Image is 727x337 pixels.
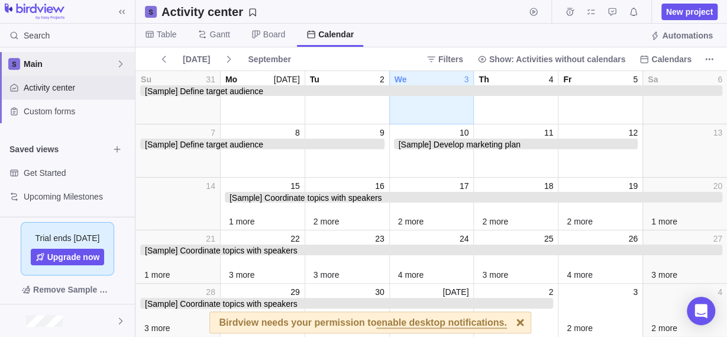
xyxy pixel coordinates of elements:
span: 6 [718,73,722,85]
span: [Sample] Coordinate topics with speakers [140,298,553,309]
span: Board [263,28,285,40]
div: day_task_12 [135,298,558,309]
span: 31 [206,73,215,85]
span: 11 [544,127,554,139]
span: 23 [375,233,384,245]
span: New project [666,6,713,18]
span: 9 [380,127,384,139]
div: day_31 [135,71,220,124]
div: day_15 [220,178,305,231]
span: Table [157,28,176,40]
div: day_task_1 [135,139,389,149]
div: day_24 [389,230,474,284]
span: More actions [701,51,718,68]
span: 3 more [225,270,259,280]
span: 27 [713,233,722,245]
span: 3 more [479,270,512,280]
span: 2 more [648,323,681,333]
span: [Sample] Develop marketing plan [394,139,638,149]
div: day_2 [473,284,558,337]
span: Search [24,30,50,41]
div: day_28 [135,284,220,337]
span: [Sample] Coordinate topics with speakers [140,245,722,255]
span: 13 [713,127,722,139]
span: Activity center [24,82,130,94]
span: Show: Activities without calendars [473,51,631,68]
span: 2 [548,286,553,298]
span: 1 more [141,270,174,280]
span: Calendars [635,51,696,68]
span: Get Started [24,167,130,179]
span: Calendars [651,53,692,65]
span: Saved views [9,143,109,155]
div: day_task_12 [135,245,727,255]
span: [Sample] Coordinate topics with speakers [225,192,722,203]
div: day_29 [220,284,305,337]
span: Sa [648,73,658,85]
span: Save your current layout and filters as a View [157,4,262,20]
span: Fr [563,73,571,85]
div: day_7 [135,124,220,178]
span: Mo [225,73,237,85]
span: Su [141,73,151,85]
span: Approval requests [604,4,621,20]
span: New project [661,4,718,20]
span: My assignments [583,4,599,20]
span: 3 [633,286,638,298]
span: 4 [548,73,553,85]
div: day_26 [558,230,642,284]
span: 2 more [563,323,596,333]
span: 8 [295,127,300,139]
div: day_4 [642,284,727,337]
span: [DATE] [442,286,468,298]
span: 4 more [395,270,428,280]
span: [Sample] Define target audience [140,139,384,149]
span: We [395,73,407,85]
div: day_14 [135,178,220,231]
span: 21 [206,233,215,245]
span: 2 more [310,217,343,226]
span: 20 [713,180,722,192]
span: 2 more [395,217,428,226]
div: White Hat [7,314,21,328]
span: Trial ends [DATE] [35,232,100,244]
span: 2 [380,73,384,85]
span: Start timer [525,4,542,20]
div: day_4 [473,71,558,124]
span: 22 [290,233,300,245]
div: day_25 [473,230,558,284]
span: 10 [460,127,469,139]
div: day_5 [558,71,642,124]
span: 25 [544,233,554,245]
span: Th [479,73,489,85]
div: day_18 [473,178,558,231]
span: 15 [290,180,300,192]
div: day_9 [305,124,389,178]
div: day_23 [305,230,389,284]
span: Calendar [318,28,354,40]
span: 28 [206,286,215,298]
span: 2 more [479,217,512,226]
span: 30 [375,286,384,298]
div: day_16 [305,178,389,231]
span: 26 [628,233,638,245]
a: Notifications [625,9,642,18]
div: day_17 [389,178,474,231]
span: Show: Activities without calendars [489,53,626,65]
a: Approval requests [604,9,621,18]
span: Upcoming Milestones [24,191,130,203]
span: 12 [628,127,638,139]
span: [DATE] [183,53,210,65]
div: Open Intercom Messenger [687,297,715,325]
span: 2 more [563,217,596,226]
span: 4 [718,286,722,298]
span: Filters [438,53,463,65]
div: day_task_1 [135,85,727,96]
div: day_11 [473,124,558,178]
span: Notifications [625,4,642,20]
div: day_3 [389,70,474,124]
div: day_21 [135,230,220,284]
span: Main [24,58,116,70]
a: Time logs [561,9,578,18]
span: 5 [633,73,638,85]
